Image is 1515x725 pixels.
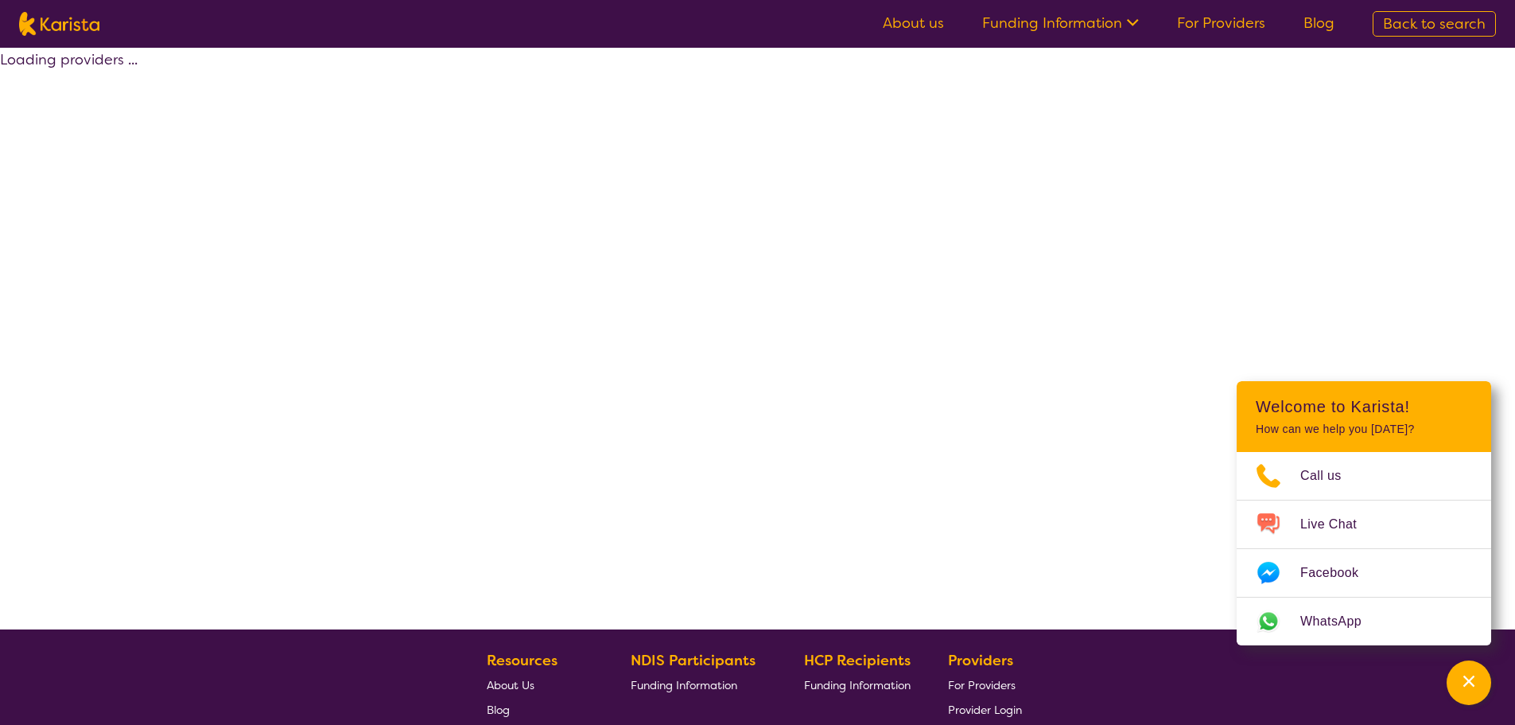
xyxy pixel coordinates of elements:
[1383,14,1486,33] span: Back to search
[804,672,911,697] a: Funding Information
[487,703,510,717] span: Blog
[948,672,1022,697] a: For Providers
[487,678,534,692] span: About Us
[1256,397,1472,416] h2: Welcome to Karista!
[948,651,1013,670] b: Providers
[804,678,911,692] span: Funding Information
[1237,381,1491,645] div: Channel Menu
[1300,610,1381,633] span: WhatsApp
[982,14,1139,33] a: Funding Information
[487,697,593,722] a: Blog
[1300,513,1376,536] span: Live Chat
[883,14,944,33] a: About us
[487,651,557,670] b: Resources
[631,678,737,692] span: Funding Information
[1373,11,1496,37] a: Back to search
[948,678,1016,692] span: For Providers
[948,703,1022,717] span: Provider Login
[631,672,767,697] a: Funding Information
[1177,14,1265,33] a: For Providers
[1303,14,1334,33] a: Blog
[19,12,99,36] img: Karista logo
[1256,423,1472,436] p: How can we help you [DATE]?
[1237,598,1491,645] a: Web link opens in a new tab.
[1447,661,1491,705] button: Channel Menu
[1300,464,1361,488] span: Call us
[948,697,1022,722] a: Provider Login
[631,651,756,670] b: NDIS Participants
[804,651,911,670] b: HCP Recipients
[1300,561,1377,585] span: Facebook
[487,672,593,697] a: About Us
[1237,452,1491,645] ul: Choose channel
